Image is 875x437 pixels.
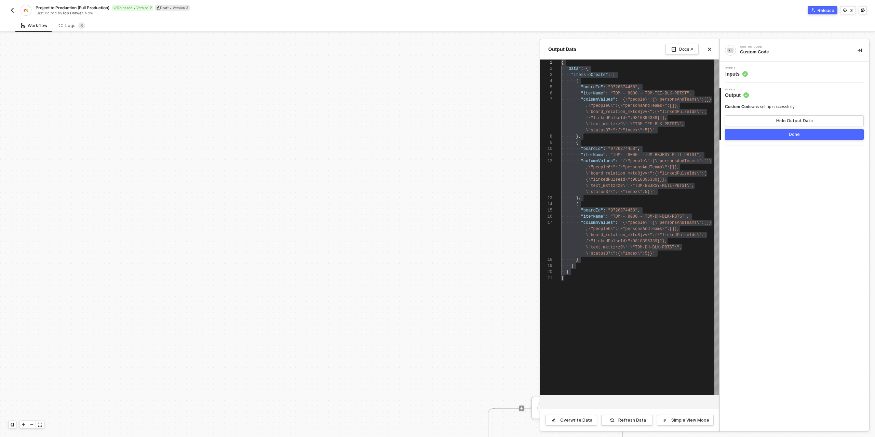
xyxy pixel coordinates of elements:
span: : [615,220,618,225]
span: {\"linkedPulseId\":9810396339}]}, [586,239,667,244]
span: { [576,140,578,145]
span: Custom Code [725,104,752,109]
span: · [643,153,645,157]
span: ······ [561,140,576,145]
img: integration-icon [23,7,29,13]
span: · [625,153,628,157]
span: "TDM [610,153,620,157]
span: icon-edit [156,6,160,10]
span: Step 2 [725,88,749,91]
span: \"text_mkttzrz9\":\"TDM-BBJRSY-MLTI-PBTST\", [586,183,694,188]
span: }, [576,196,581,201]
div: 6 [540,90,552,97]
span: · [606,146,608,151]
span: · [620,153,623,157]
span: TDM-DH-BLK-PBTST" [645,214,687,219]
div: 4 [540,78,552,84]
span: 3 [80,23,83,28]
div: Logs [58,22,85,29]
span: "itemsToCreate" [571,73,608,77]
span: \"text_mkttzrz9\":\"TDM-TEE-BLK-PBTST\", [586,122,684,127]
span: · [583,66,586,71]
span: : [608,73,610,77]
span: - [640,91,642,96]
span: : [603,208,605,213]
span: {\"linkedPulseId\":9810396339}]}, [586,177,667,182]
span: ···· [561,264,571,268]
span: - [640,153,642,157]
span: "columnValues" [581,220,616,225]
span: icon-close [708,47,712,51]
span: · [643,214,645,219]
div: was set up successfully! [725,104,796,110]
span: - [623,153,625,157]
span: : [615,159,618,164]
button: Close [705,45,714,53]
span: "itemName" [581,153,606,157]
span: "TDM [610,214,620,219]
div: 8 [540,133,552,140]
textarea: Editor content;Press Alt+F1 for Accessibility Options. [561,60,562,66]
span: · [608,214,610,219]
span: ········ [561,97,581,102]
span: \"board_relation_mktd8jvv\":{\"linkedPulseIds\":[ [586,233,706,237]
span: } [561,276,564,281]
span: 8000 [628,91,637,96]
span: ,\"people6\":{\"personsAndTeams\":[]}, [586,227,679,231]
span: · [618,97,620,102]
span: { [576,79,578,83]
span: ········ [561,85,581,90]
div: Simple View Mode [671,417,709,423]
span: \"status37\":{\"index\":5}}" [586,128,655,133]
div: Refresh Data [618,417,646,423]
span: : [603,85,605,90]
button: Overwrite Data [546,415,597,426]
span: ······ [561,257,576,262]
span: ······ [561,196,576,201]
span: : [606,91,608,96]
div: Step 2Output Custom Codewas set up successfully!Hide Output DataDone [719,88,869,140]
div: 18 [540,257,552,263]
span: · [625,214,628,219]
div: 19 [540,263,552,269]
span: "boardId" [581,85,603,90]
div: 21 [540,275,552,281]
span: \"text_mkttzrz9\":\"TDM-DH-BLK-PBTST\", [586,245,682,250]
div: 12 [540,158,552,164]
span: icon-commerce [811,8,815,12]
div: 16 [540,214,552,220]
div: Custom Code [740,46,843,48]
sup: 3 [78,22,85,29]
span: } [576,257,578,262]
span: ········ [561,91,581,96]
span: : [603,146,605,151]
span: ·· [561,270,566,274]
div: Output Data [546,46,579,53]
div: 17 [540,220,552,226]
span: "{\"people\":{\"personsAndTeams\":[]} [620,220,711,225]
span: \"board_relation_mktd8jvv\":{\"linkedPulseIds\":[ [586,171,706,176]
div: 20 [540,269,552,275]
span: "9726374458" [608,85,637,90]
span: , [687,214,689,219]
span: ] [571,264,574,268]
span: · [643,91,645,96]
span: · [620,214,623,219]
span: "TDM [610,91,620,96]
span: ········ [561,214,581,219]
span: ········ [561,153,581,157]
div: Overwrite Data [560,417,592,423]
span: , [637,85,640,90]
span: · [637,153,640,157]
span: · [606,208,608,213]
div: Step 1Inputs [719,67,869,77]
div: Docs ↗ [679,47,693,52]
span: ········ [561,146,581,151]
div: 10 [540,146,552,152]
div: Released • Version 2 [112,5,153,11]
span: Output [725,92,749,99]
span: icon-collapse-right [858,48,862,52]
span: , [689,91,692,96]
div: Last edited by - Now [36,11,437,16]
span: ········ [561,220,581,225]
